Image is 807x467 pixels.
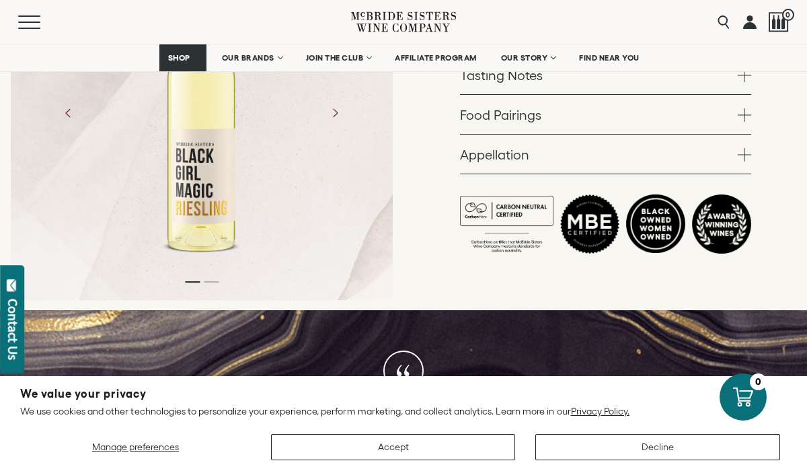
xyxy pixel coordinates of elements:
[317,95,352,130] button: Next
[51,95,86,130] button: Previous
[501,53,548,63] span: OUR STORY
[159,44,206,71] a: SHOP
[750,373,767,390] div: 0
[168,53,191,63] span: SHOP
[571,406,629,417] a: Privacy Policy.
[386,44,486,71] a: AFFILIATE PROGRAM
[297,44,380,71] a: JOIN THE CLUB
[570,44,648,71] a: FIND NEAR YOU
[579,53,640,63] span: FIND NEAR YOU
[460,95,751,134] a: Food Pairings
[20,434,251,460] button: Manage preferences
[92,441,179,452] span: Manage preferences
[185,281,200,283] li: Page dot 1
[204,281,219,283] li: Page dot 2
[395,53,477,63] span: AFFILIATE PROGRAM
[18,15,67,29] button: Mobile Menu Trigger
[306,53,364,63] span: JOIN THE CLUB
[460,55,751,94] a: Tasting Notes
[535,434,780,460] button: Decline
[460,135,751,174] a: Appellation
[20,405,787,417] p: We use cookies and other technologies to personalize your experience, perform marketing, and coll...
[213,44,291,71] a: OUR BRANDS
[6,299,20,360] div: Contact Us
[222,53,274,63] span: OUR BRANDS
[492,44,564,71] a: OUR STORY
[20,388,787,400] h2: We value your privacy
[782,9,794,21] span: 0
[271,434,516,460] button: Accept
